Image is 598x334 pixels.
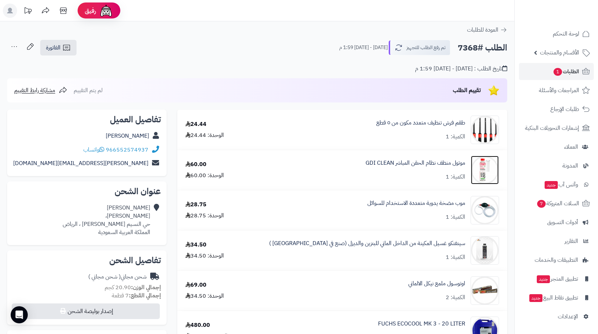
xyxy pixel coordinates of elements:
a: [PERSON_NAME][EMAIL_ADDRESS][DOMAIN_NAME] [13,159,148,168]
a: إشعارات التحويلات البنكية [519,120,594,137]
span: التقارير [565,236,578,246]
h2: تفاصيل الشحن [13,256,161,265]
span: جديد [529,294,542,302]
div: 24.44 [185,120,206,128]
a: السلات المتروكة7 [519,195,594,212]
span: العملاء [564,142,578,152]
div: 34.50 [185,241,206,249]
span: السلات المتروكة [536,198,579,208]
a: تطبيق المتجرجديد [519,270,594,287]
span: رفيق [85,6,96,15]
small: 7 قطعة [112,291,161,300]
div: الكمية: 1 [446,253,465,261]
a: موب مضخة يدوية متعددة الاستخدام للسوائل [367,199,465,207]
a: [PERSON_NAME] [106,132,149,140]
span: الإعدادات [558,312,578,322]
div: Open Intercom Messenger [11,306,28,323]
span: أدوات التسويق [547,217,578,227]
a: اوتوسول ملمع نيكل الالماني [408,280,465,288]
span: جديد [545,181,558,189]
span: تطبيق نقاط البيع [529,293,578,303]
img: 1710243821-SENFINECO%20MOTOR%20FLUSH-90x90.jpeg [471,236,499,265]
span: 7 [537,200,546,208]
a: التطبيقات والخدمات [519,251,594,269]
div: الكمية: 2 [446,293,465,302]
a: 966552574937 [106,145,148,154]
img: 420e549b-d23b-4688-a644-9091d144f1ac-90x90.jpg [471,116,499,144]
a: FUCHS ECOCOOL MK 3 - 20 LITER [378,320,465,328]
a: طقم فرش تنظيف متعدد مكون من ٥ قطع [376,119,465,127]
span: التطبيقات والخدمات [535,255,578,265]
a: الطلبات1 [519,63,594,80]
div: الوحدة: 34.50 [185,252,224,260]
a: المدونة [519,157,594,174]
span: مشاركة رابط التقييم [14,86,55,95]
div: 480.00 [185,321,210,329]
span: الأقسام والمنتجات [540,48,579,58]
div: 60.00 [185,160,206,169]
span: جديد [537,275,550,283]
h2: الطلب #7368 [458,41,507,55]
span: طلبات الإرجاع [550,104,579,114]
span: تقييم الطلب [453,86,481,95]
div: الوحدة: 34.50 [185,292,224,300]
a: تطبيق نقاط البيعجديد [519,289,594,306]
img: 1683458446-10800-90x90.jpg [471,196,499,224]
div: 28.75 [185,201,206,209]
img: 1721214858-autosol-edel-chromglanz-chrom-politur-metall-metallpolitur-75ml-90x90.jpg [471,276,499,305]
div: الكمية: 1 [446,173,465,181]
span: ( شحن مجاني ) [88,272,121,281]
div: تاريخ الطلب : [DATE] - [DATE] 1:59 م [415,65,507,73]
h2: عنوان الشحن [13,187,161,196]
h2: تفاصيل العميل [13,115,161,124]
a: الإعدادات [519,308,594,325]
button: تم رفع الطلب للتجهيز [389,40,450,55]
div: الوحدة: 60.00 [185,171,224,180]
small: 20.90 كجم [105,283,161,292]
span: إشعارات التحويلات البنكية [525,123,579,133]
div: الوحدة: 28.75 [185,212,224,220]
a: مشاركة رابط التقييم [14,86,67,95]
a: المراجعات والأسئلة [519,82,594,99]
small: [DATE] - [DATE] 1:59 م [339,44,388,51]
span: 1 [554,68,562,76]
span: لوحة التحكم [553,29,579,39]
span: العودة للطلبات [467,26,498,34]
a: موتول منظف نظام الحقن المباشر GDI CLEAN [366,159,465,167]
a: التقارير [519,233,594,250]
a: الفاتورة [40,40,77,55]
img: 1683628634-gdi%201682787346128-motul-gdi-reiniger-300-ml_1-90x90.jpg [471,156,499,184]
img: ai-face.png [99,4,113,18]
span: لم يتم التقييم [74,86,103,95]
a: العودة للطلبات [467,26,507,34]
strong: إجمالي القطع: [129,291,161,300]
div: 69.00 [185,281,206,289]
a: لوحة التحكم [519,25,594,42]
span: الطلبات [553,67,579,76]
div: الكمية: 1 [446,133,465,141]
div: الكمية: 1 [446,213,465,221]
span: المدونة [562,161,578,171]
div: شحن مجاني [88,273,147,281]
a: واتساب [83,145,104,154]
button: إصدار بوليصة الشحن [12,303,160,319]
a: أدوات التسويق [519,214,594,231]
a: العملاء [519,138,594,155]
div: الوحدة: 24.44 [185,131,224,139]
a: سينفنكو غسيل المكينة من الداخل الماني للبنزين والديزل (صنع في [GEOGRAPHIC_DATA] ) [269,239,465,248]
img: logo-2.png [550,20,591,35]
a: طلبات الإرجاع [519,101,594,118]
span: المراجعات والأسئلة [539,85,579,95]
span: وآتس آب [544,180,578,190]
strong: إجمالي الوزن: [131,283,161,292]
div: [PERSON_NAME] [PERSON_NAME]، حي النسيم [PERSON_NAME] ، الرياض المملكة العربية السعودية [63,204,150,236]
span: الفاتورة [46,43,61,52]
a: وآتس آبجديد [519,176,594,193]
span: تطبيق المتجر [536,274,578,284]
a: تحديثات المنصة [19,4,37,20]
